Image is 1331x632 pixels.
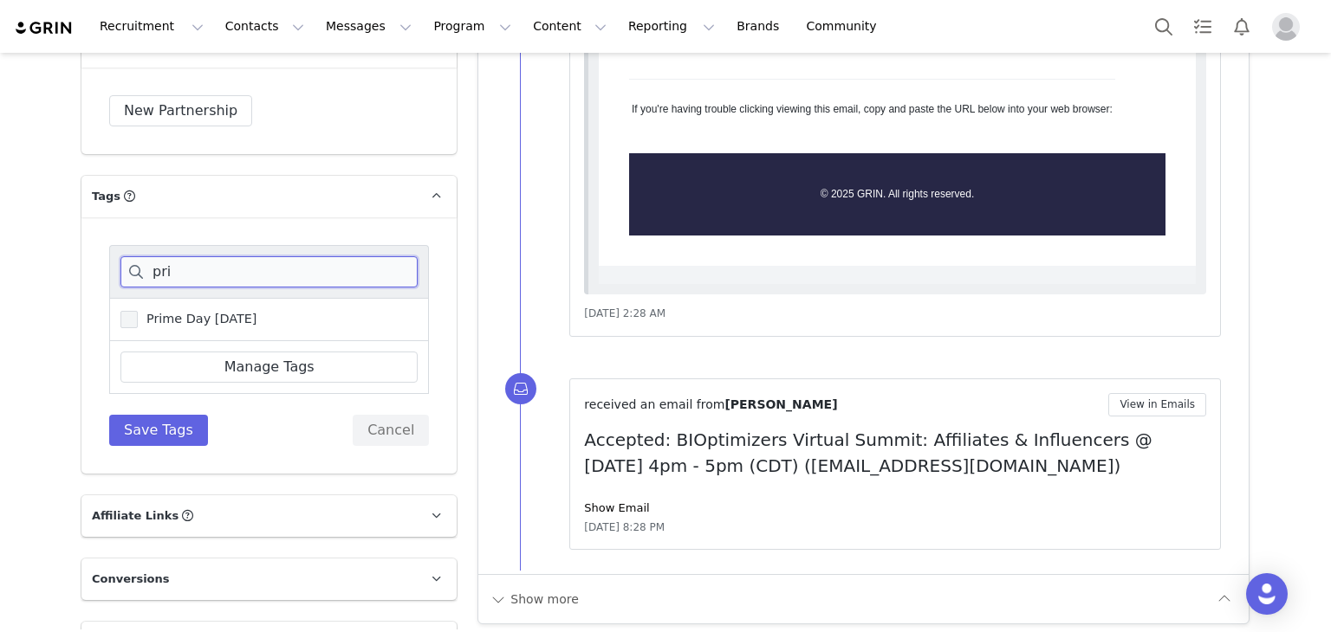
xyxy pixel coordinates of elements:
[215,7,315,46] button: Contacts
[726,7,795,46] a: Brands
[1223,7,1261,46] button: Notifications
[30,480,567,535] p: Your participation is vital to maintaining the quality and accuracy of the data we use to support...
[30,52,567,138] img: Grin
[65,268,567,323] p: Why We Need Your Metrics: Providing your content metrics helps us ensure accurate reporting and a...
[1246,573,1288,615] div: Open Intercom Messenger
[423,7,522,46] button: Program
[30,159,567,177] p: Hi [PERSON_NAME],
[584,501,649,514] a: Show Email
[120,256,418,287] input: Search tags
[100,335,567,353] li: Tracking performance accurately
[65,238,567,256] p: Content Collected: We have identified the following pieces of content you've recently created:
[100,353,567,371] li: Enhancing collaboration opportunities
[14,20,75,36] img: grin logo
[315,7,422,46] button: Messages
[1272,13,1300,41] img: placeholder-profile.jpg
[100,432,567,450] li: Option 1: Manually enter the metrics into our platform UI.
[584,307,665,319] span: [DATE] 2:28 AM
[1262,13,1317,41] button: Profile
[1108,393,1206,416] button: View in Emails
[89,7,214,46] button: Recruitment
[1145,7,1183,46] button: Search
[724,397,837,411] span: [PERSON_NAME]
[100,450,567,468] li: Option 2: Upload a screenshot of your metrics directly to our platform.
[1184,7,1222,46] a: Tasks
[30,190,567,226] p: We're reaching out to let you know that we've successfully collected your latest content, and now...
[120,351,418,383] a: Manage Tags
[138,311,256,327] span: Prime Day [DATE]
[65,402,567,420] p: How to Submit Your Metrics:
[109,415,208,446] button: Save Tags
[584,427,1206,479] p: Accepted: BIOptimizers Virtual Summit: Affiliates & Influencers @ [DATE] 4pm - 5pm (CDT) ([EMAIL_...
[92,507,179,525] span: Affiliate Links
[100,371,567,390] li: Providing insights that can help boost your content's reach
[14,14,711,33] body: Rich Text Area. Press ALT-0 for help.
[584,397,724,411] span: received an email from
[489,585,580,613] button: Show more
[796,7,895,46] a: Community
[92,188,120,205] span: Tags
[353,415,429,446] button: Cancel
[92,571,170,588] span: Conversions
[584,519,665,535] span: [DATE] 8:28 PM
[618,7,725,46] button: Reporting
[30,547,567,584] p: Thank you for your cooperation and continued collaboration. If you have any questions or need ass...
[523,7,617,46] button: Content
[109,95,252,126] button: New Partnership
